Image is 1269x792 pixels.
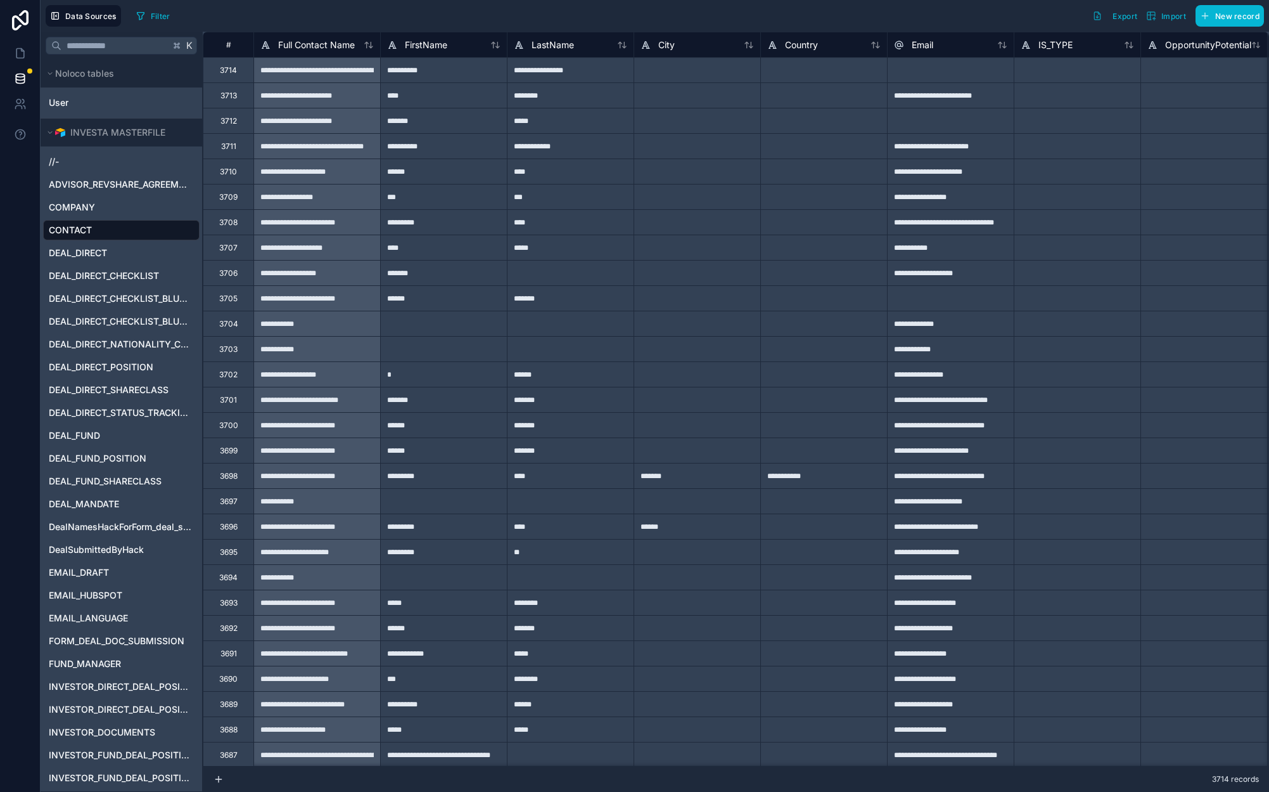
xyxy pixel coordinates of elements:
[43,448,200,469] div: DEAL_FUND_POSITION
[219,573,238,583] div: 3694
[405,39,447,51] span: FirstName
[219,192,238,202] div: 3709
[49,635,184,647] span: FORM_DEAL_DOC_SUBMISSION
[220,167,237,177] div: 3710
[43,540,200,560] div: DealSubmittedByHack
[213,40,244,49] div: #
[220,598,238,608] div: 3693
[220,116,237,126] div: 3712
[43,699,200,720] div: INVESTOR_DIRECT_DEAL_POSITION_UPDATE
[49,96,68,109] span: User
[219,344,238,354] div: 3703
[43,654,200,674] div: FUND_MANAGER
[43,152,200,172] div: //-
[220,725,238,735] div: 3688
[49,429,100,442] span: DEAL_FUND
[532,39,574,51] span: LastName
[49,178,191,191] span: ADVISOR_REVSHARE_AGREEMENT
[43,494,200,514] div: DEAL_MANDATE
[1190,5,1264,27] a: New record
[43,334,200,354] div: DEAL_DIRECT_NATIONALITY_CONSTRAINT
[43,631,200,651] div: FORM_DEAL_DOC_SUBMISSION
[43,608,200,628] div: EMAIL_LANGUAGE
[1165,39,1251,51] span: OpportunityPotential
[658,39,675,51] span: City
[46,5,121,27] button: Data Sources
[49,475,162,488] span: DEAL_FUND_SHARECLASS
[219,319,238,329] div: 3704
[912,39,933,51] span: Email
[49,680,191,693] span: INVESTOR_DIRECT_DEAL_POSITION
[278,39,355,51] span: Full Contact Name
[1212,774,1259,784] span: 3714 records
[49,658,121,670] span: FUND_MANAGER
[220,91,237,101] div: 3713
[43,174,200,195] div: ADVISOR_REVSHARE_AGREEMENT
[43,722,200,743] div: INVESTOR_DOCUMENTS
[49,498,119,510] span: DEAL_MANDATE
[219,294,238,304] div: 3705
[43,124,192,141] button: Airtable LogoINVESTA MASTERFILE
[49,201,95,214] span: COMPANY
[65,11,117,21] span: Data Sources
[220,750,238,760] div: 3687
[43,65,192,82] button: Noloco tables
[43,403,200,423] div: DEAL_DIRECT_STATUS_TRACKING
[43,562,200,583] div: EMAIL_DRAFT
[43,585,200,606] div: EMAIL_HUBSPOT
[49,384,169,396] span: DEAL_DIRECT_SHARECLASS
[55,127,65,138] img: Airtable Logo
[1038,39,1073,51] span: IS_TYPE
[785,39,818,51] span: Country
[49,269,159,282] span: DEAL_DIRECT_CHECKLIST
[220,395,237,405] div: 3701
[49,589,122,602] span: EMAIL_HUBSPOT
[1161,11,1186,21] span: Import
[43,471,200,491] div: DEAL_FUND_SHARECLASS
[1113,11,1137,21] span: Export
[219,217,238,228] div: 3708
[43,425,200,446] div: DEAL_FUND
[49,315,191,328] span: DEAL_DIRECT_CHECKLIST_BLUEPRINT_MASTER
[151,11,170,21] span: Filter
[220,649,237,659] div: 3691
[49,703,191,716] span: INVESTOR_DIRECT_DEAL_POSITION_UPDATE
[43,289,200,309] div: DEAL_DIRECT_CHECKLIST_BLUEPRINT_DETAIL
[43,220,200,240] div: CONTACT
[43,517,200,537] div: DealNamesHackForForm_deal_sub
[220,497,238,507] div: 3697
[43,266,200,286] div: DEAL_DIRECT_CHECKLIST
[43,768,200,788] div: INVESTOR_FUND_DEAL_POSITION_UPDATE
[49,726,155,739] span: INVESTOR_DOCUMENTS
[1088,5,1142,27] button: Export
[49,612,128,625] span: EMAIL_LANGUAGE
[49,155,59,168] span: //-
[49,406,191,419] span: DEAL_DIRECT_STATUS_TRACKING
[55,67,114,80] span: Noloco tables
[131,6,175,25] button: Filter
[219,420,238,431] div: 3700
[220,446,238,456] div: 3699
[219,243,238,253] div: 3707
[1142,5,1190,27] button: Import
[1215,11,1259,21] span: New record
[49,361,153,373] span: DEAL_DIRECT_POSITION
[220,699,238,710] div: 3689
[49,338,191,351] span: DEAL_DIRECT_NATIONALITY_CONSTRAINT
[220,623,238,633] div: 3692
[220,65,237,75] div: 3714
[185,41,194,50] span: K
[43,745,200,765] div: INVESTOR_FUND_DEAL_POSITION
[1196,5,1264,27] button: New record
[43,380,200,400] div: DEAL_DIRECT_SHARECLASS
[219,268,238,278] div: 3706
[49,452,146,465] span: DEAL_FUND_POSITION
[220,471,238,481] div: 3698
[43,197,200,217] div: COMPANY
[49,566,109,579] span: EMAIL_DRAFT
[221,141,236,152] div: 3711
[220,522,238,532] div: 3696
[219,674,238,684] div: 3690
[49,224,92,237] span: CONTACT
[43,677,200,697] div: INVESTOR_DIRECT_DEAL_POSITION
